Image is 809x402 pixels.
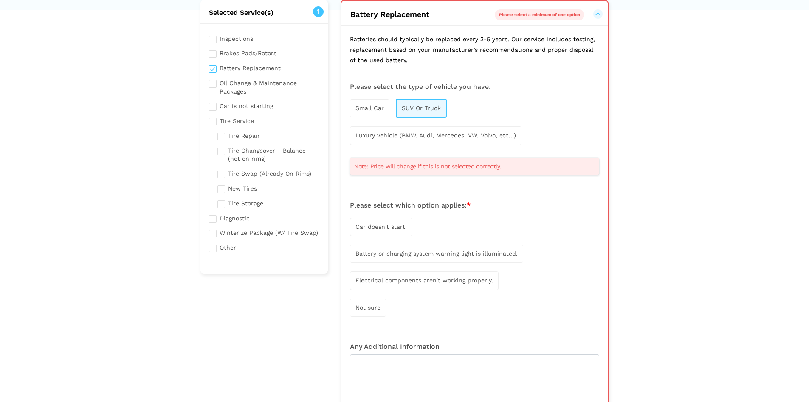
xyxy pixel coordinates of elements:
span: Note: Price will change if this is not selected correctly. [354,162,501,171]
span: Car doesn't start. [355,223,407,230]
span: Please select a minimum of one option [499,12,580,17]
span: Not sure [355,304,381,311]
span: Electrical components aren't working properly. [355,277,493,284]
button: Battery Replacement Please select a minimum of one option [350,9,599,20]
h3: Any Additional Information [350,343,599,351]
span: Luxury vehicle (BMW, Audi, Mercedes, VW, Volvo, etc...) [355,132,516,139]
h3: Please select which option applies: [350,202,599,209]
span: SUV Or Truck [402,105,441,111]
p: Batteries should typically be replaced every 3-5 years. Our service includes testing, replacement... [341,26,608,74]
h3: Please select the type of vehicle you have: [350,83,599,91]
span: 1 [313,6,324,17]
span: Battery or charging system warning light is illuminated. [355,250,518,257]
h2: Selected Service(s) [200,9,328,17]
span: Small Car [355,105,384,111]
